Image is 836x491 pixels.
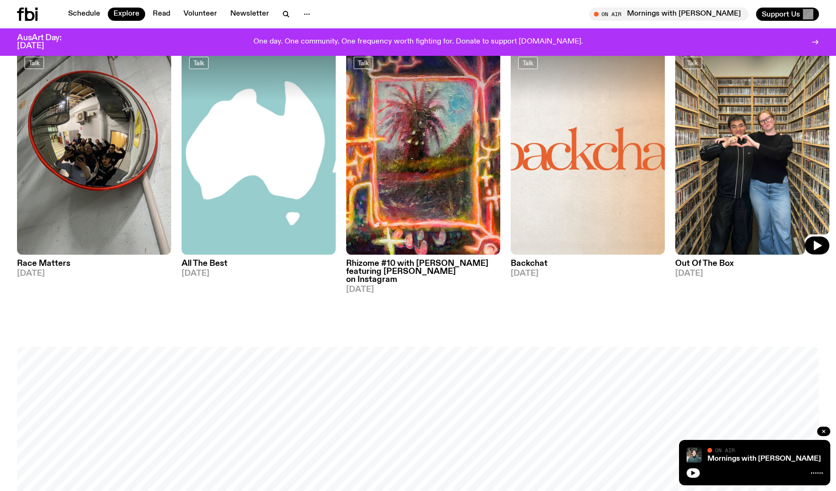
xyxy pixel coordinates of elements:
button: Support Us [756,8,819,21]
span: [DATE] [346,286,500,294]
span: [DATE] [511,270,665,278]
span: [DATE] [17,270,171,278]
span: Talk [687,59,698,66]
span: Talk [522,59,533,66]
h3: Backchat [511,260,665,268]
img: Radio presenter Ben Hansen sits in front of a wall of photos and an fbi radio sign. Film photo. B... [687,447,702,463]
img: Luci Avard, Roundabout Painting, from Deer Empty at Suite7a. [346,49,500,255]
a: Talk [25,57,44,69]
span: Support Us [762,10,800,18]
img: Matt and Kate stand in the music library and make a heart shape with one hand each. [675,49,829,255]
a: Race Matters[DATE] [17,255,171,278]
a: Talk [354,57,373,69]
button: On AirMornings with [PERSON_NAME] [589,8,749,21]
h3: All The Best [182,260,336,268]
h3: Race Matters [17,260,171,268]
a: Rhizome #10 with [PERSON_NAME] featuring [PERSON_NAME] on Instagram[DATE] [346,255,500,294]
h3: AusArt Day: [DATE] [17,34,78,50]
a: Mornings with [PERSON_NAME] [707,455,821,463]
a: Talk [189,57,209,69]
a: Talk [683,57,702,69]
h3: Rhizome #10 with [PERSON_NAME] featuring [PERSON_NAME] on Instagram [346,260,500,284]
a: Backchat[DATE] [511,255,665,278]
a: Schedule [62,8,106,21]
a: Talk [518,57,538,69]
a: All The Best[DATE] [182,255,336,278]
span: [DATE] [182,270,336,278]
img: A photo of the Race Matters team taken in a rear view or "blindside" mirror. A bunch of people of... [17,49,171,255]
span: On Air [715,447,735,453]
a: Volunteer [178,8,223,21]
span: [DATE] [675,270,829,278]
span: Talk [193,59,204,66]
span: Talk [29,59,40,66]
h3: Out Of The Box [675,260,829,268]
a: Newsletter [225,8,275,21]
a: Explore [108,8,145,21]
p: One day. One community. One frequency worth fighting for. Donate to support [DOMAIN_NAME]. [253,38,583,46]
a: Out Of The Box[DATE] [675,255,829,278]
span: Talk [358,59,369,66]
a: Read [147,8,176,21]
